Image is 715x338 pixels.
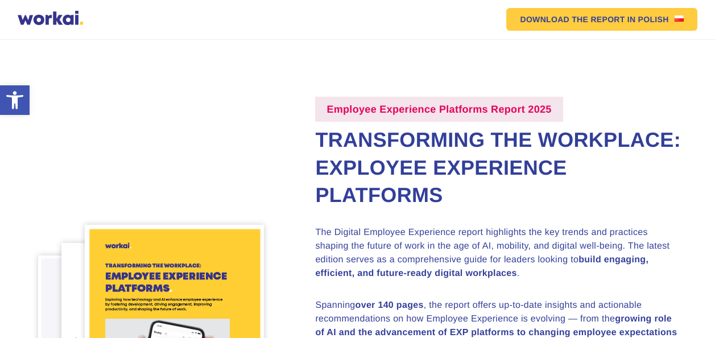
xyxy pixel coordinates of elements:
strong: build engaging, efficient, and future-ready digital workplaces [315,255,648,278]
img: Polish flag [675,15,684,22]
em: DOWNLOAD THE REPORT [520,15,625,23]
label: Employee Experience Platforms Report 2025 [315,97,563,122]
a: DOWNLOAD THE REPORTIN POLISHPolish flag [506,8,697,31]
p: The Digital Employee Experience report highlights the key trends and practices shaping the future... [315,226,682,281]
strong: over 140 pages [356,300,424,310]
h2: Transforming the Workplace: Exployee Experience Platforms [315,126,682,209]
